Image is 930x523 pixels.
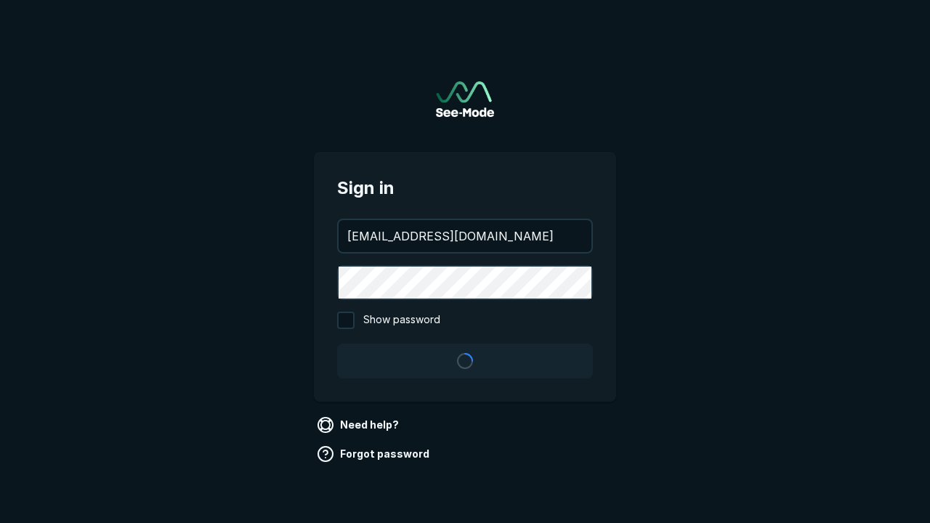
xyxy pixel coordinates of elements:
a: Forgot password [314,442,435,466]
span: Show password [363,312,440,329]
a: Go to sign in [436,81,494,117]
input: your@email.com [339,220,591,252]
img: See-Mode Logo [436,81,494,117]
a: Need help? [314,413,405,437]
span: Sign in [337,175,593,201]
